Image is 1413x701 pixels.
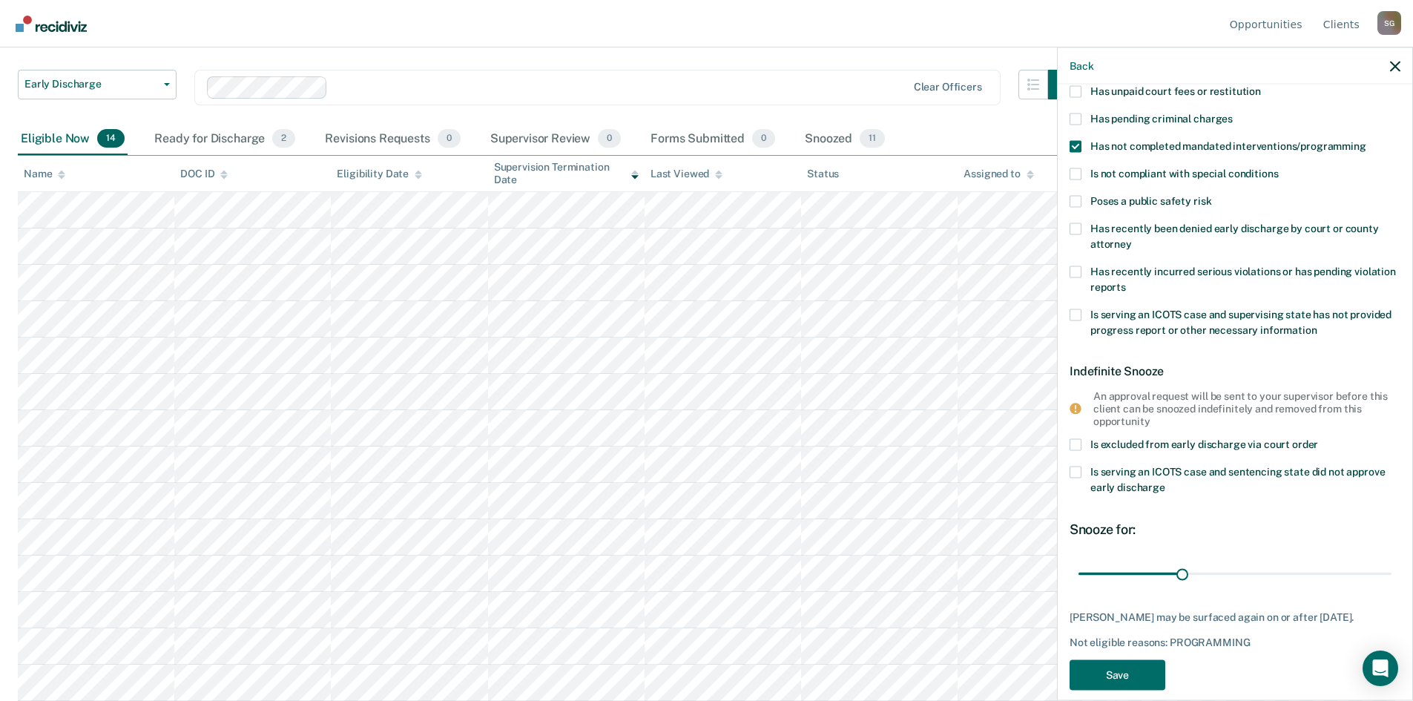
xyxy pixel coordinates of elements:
[1090,438,1318,450] span: Is excluded from early discharge via court order
[1363,651,1398,686] div: Open Intercom Messenger
[914,81,982,93] div: Clear officers
[1070,636,1400,648] div: Not eligible reasons: PROGRAMMING
[1093,389,1389,427] div: An approval request will be sent to your supervisor before this client can be snoozed indefinitel...
[1090,194,1211,206] span: Poses a public safety risk
[860,129,885,148] span: 11
[1070,521,1400,538] div: Snooze for:
[322,123,463,156] div: Revisions Requests
[1070,352,1400,389] div: Indefinite Snooze
[1090,222,1379,249] span: Has recently been denied early discharge by court or county attorney
[1090,466,1385,493] span: Is serving an ICOTS case and sentencing state did not approve early discharge
[1070,611,1400,623] div: [PERSON_NAME] may be surfaced again on or after [DATE].
[1377,11,1401,35] div: S G
[1090,85,1261,96] span: Has unpaid court fees or restitution
[97,129,125,148] span: 14
[1090,167,1278,179] span: Is not compliant with special conditions
[1090,112,1233,124] span: Has pending criminal charges
[180,168,228,180] div: DOC ID
[438,129,461,148] span: 0
[807,168,839,180] div: Status
[1090,308,1391,335] span: Is serving an ICOTS case and supervising state has not provided progress report or other necessar...
[272,129,295,148] span: 2
[24,168,65,180] div: Name
[487,123,625,156] div: Supervisor Review
[964,168,1033,180] div: Assigned to
[1070,59,1093,72] button: Back
[1090,265,1396,292] span: Has recently incurred serious violations or has pending violation reports
[494,161,639,186] div: Supervision Termination Date
[802,123,888,156] div: Snoozed
[598,129,621,148] span: 0
[24,78,158,90] span: Early Discharge
[1377,11,1401,35] button: Profile dropdown button
[16,16,87,32] img: Recidiviz
[1090,139,1366,151] span: Has not completed mandated interventions/programming
[752,129,775,148] span: 0
[151,123,298,156] div: Ready for Discharge
[650,168,722,180] div: Last Viewed
[1070,660,1165,691] button: Save
[337,168,422,180] div: Eligibility Date
[648,123,778,156] div: Forms Submitted
[18,123,128,156] div: Eligible Now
